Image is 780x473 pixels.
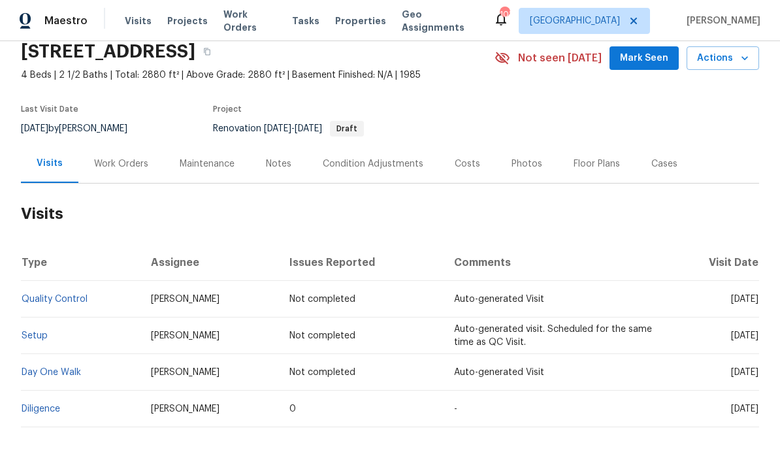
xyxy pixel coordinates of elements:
div: 103 [500,8,509,21]
span: - [264,124,322,133]
span: Not completed [289,295,355,304]
span: Tasks [292,16,319,25]
span: Maestro [44,14,88,27]
span: Properties [335,14,386,27]
span: Not seen [DATE] [518,52,602,65]
span: Auto-generated Visit [454,295,544,304]
span: [PERSON_NAME] [151,295,219,304]
span: Actions [697,50,749,67]
span: Visits [125,14,152,27]
span: 0 [289,404,296,414]
span: [DATE] [731,295,758,304]
h2: Visits [21,184,759,244]
a: Quality Control [22,295,88,304]
div: Photos [512,157,542,171]
span: Renovation [213,124,364,133]
span: [PERSON_NAME] [151,368,219,377]
div: Costs [455,157,480,171]
button: Copy Address [195,40,219,63]
span: Work Orders [223,8,276,34]
span: Draft [331,125,363,133]
div: Visits [37,157,63,170]
span: [DATE] [295,124,322,133]
div: Floor Plans [574,157,620,171]
span: [DATE] [731,404,758,414]
span: [PERSON_NAME] [151,404,219,414]
a: Diligence [22,404,60,414]
button: Actions [687,46,759,71]
span: Mark Seen [620,50,668,67]
span: [DATE] [731,331,758,340]
th: Issues Reported [279,244,444,281]
span: 4 Beds | 2 1/2 Baths | Total: 2880 ft² | Above Grade: 2880 ft² | Basement Finished: N/A | 1985 [21,69,495,82]
div: by [PERSON_NAME] [21,121,143,137]
span: Projects [167,14,208,27]
span: [DATE] [731,368,758,377]
span: - [454,404,457,414]
span: Geo Assignments [402,8,478,34]
div: Work Orders [94,157,148,171]
span: Not completed [289,368,355,377]
span: Not completed [289,331,355,340]
span: Last Visit Date [21,105,78,113]
span: [PERSON_NAME] [151,331,219,340]
div: Notes [266,157,291,171]
a: Day One Walk [22,368,81,377]
div: Maintenance [180,157,235,171]
span: Auto-generated Visit [454,368,544,377]
span: [DATE] [21,124,48,133]
th: Type [21,244,140,281]
span: [GEOGRAPHIC_DATA] [530,14,620,27]
span: [PERSON_NAME] [681,14,760,27]
th: Visit Date [665,244,759,281]
button: Mark Seen [609,46,679,71]
h2: [STREET_ADDRESS] [21,45,195,58]
div: Cases [651,157,677,171]
span: Auto-generated visit. Scheduled for the same time as QC Visit. [454,325,652,347]
span: Project [213,105,242,113]
th: Assignee [140,244,279,281]
th: Comments [444,244,665,281]
a: Setup [22,331,48,340]
div: Condition Adjustments [323,157,423,171]
span: [DATE] [264,124,291,133]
